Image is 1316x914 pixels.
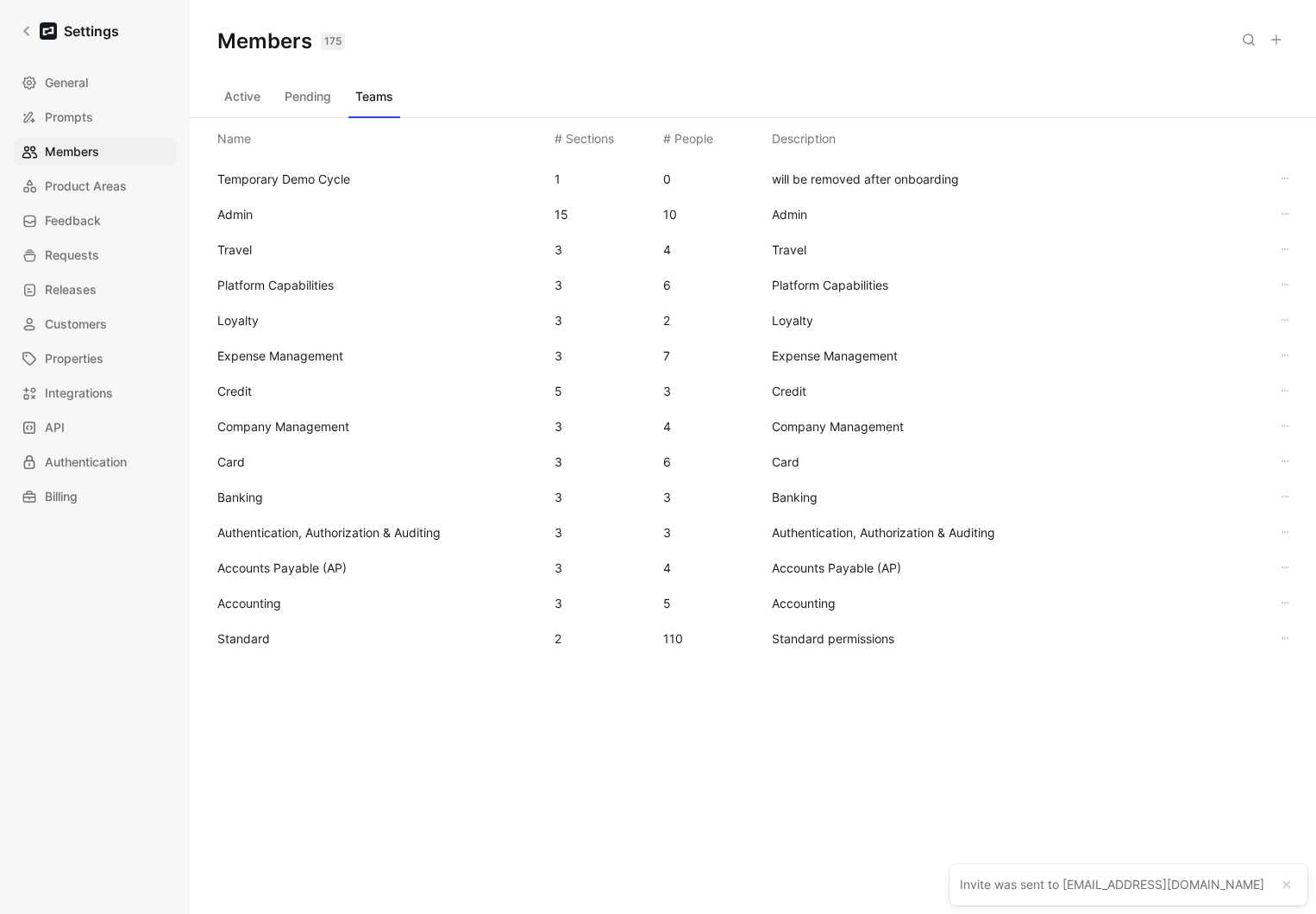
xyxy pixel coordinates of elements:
button: Active [217,83,267,110]
span: Feedback [45,210,101,231]
div: 15 [555,204,568,225]
span: Credit [772,381,1257,402]
span: Expense Management [772,346,1257,366]
a: Product Areas [14,172,176,200]
span: Loyalty [217,313,259,328]
div: 3 [663,487,671,508]
div: 3 [555,558,562,579]
div: Description [772,128,836,149]
div: Authentication, Authorization & Auditing33Authentication, Authorization & Auditing [204,515,1302,550]
div: 5 [663,593,671,614]
span: Members [45,141,99,162]
a: Settings [14,14,126,48]
div: # People [663,128,713,149]
div: Standard2110Standard permissions [204,621,1302,656]
span: Card [772,452,1257,473]
div: 3 [555,487,562,508]
div: 3 [555,416,562,437]
div: 3 [555,346,562,366]
a: Integrations [14,379,176,407]
span: Platform Capabilities [772,275,1257,296]
div: 4 [663,558,671,579]
div: Invite was sent to [EMAIL_ADDRESS][DOMAIN_NAME] [960,874,1269,895]
div: Travel34Travel [204,232,1302,267]
span: Company Management [772,416,1257,437]
div: 0 [663,169,671,190]
div: 1 [555,169,561,190]
div: Banking33Banking [204,479,1302,515]
div: 3 [663,523,671,543]
a: General [14,69,176,97]
span: Authentication [45,452,127,473]
div: 6 [663,275,671,296]
div: Admin1510Admin [204,197,1302,232]
div: 175 [321,33,345,50]
span: Banking [772,487,1257,508]
div: Credit53Credit [204,373,1302,409]
div: 3 [555,275,562,296]
div: 2 [663,310,670,331]
div: 110 [663,629,683,649]
span: Prompts [45,107,93,128]
span: Temporary Demo Cycle [217,172,350,186]
span: Travel [772,240,1257,260]
button: Pending [278,83,338,110]
span: Product Areas [45,176,127,197]
div: 3 [555,593,562,614]
span: Loyalty [772,310,1257,331]
div: Loyalty32Loyalty [204,303,1302,338]
span: Standard permissions [772,629,1257,649]
div: Accounting35Accounting [204,585,1302,621]
span: Integrations [45,383,113,404]
div: 3 [555,452,562,473]
a: Feedback [14,207,176,235]
span: Standard [217,631,270,646]
div: 10 [663,204,677,225]
div: Company Management34Company Management [204,409,1302,444]
span: Releases [45,279,97,300]
a: Customers [14,310,176,338]
span: Credit [217,384,252,398]
span: Authentication, Authorization & Auditing [217,525,441,540]
div: 3 [555,523,562,543]
a: Billing [14,483,176,510]
div: 7 [663,346,670,366]
div: Accounts Payable (AP)34Accounts Payable (AP) [204,550,1302,585]
span: Expense Management [217,348,343,363]
span: Accounting [772,593,1257,614]
a: Releases [14,276,176,304]
div: 3 [555,310,562,331]
a: Properties [14,345,176,372]
div: 4 [663,240,671,260]
span: Authentication, Authorization & Auditing [772,523,1257,543]
div: Name [217,128,251,149]
span: Admin [772,204,1257,225]
div: 3 [555,240,562,260]
div: 5 [555,381,562,402]
a: Requests [14,241,176,269]
a: API [14,414,176,441]
div: 3 [663,381,671,402]
span: Customers [45,314,107,335]
span: Properties [45,348,103,369]
div: # Sections [555,128,614,149]
div: 2 [555,629,561,649]
div: 4 [663,416,671,437]
span: Travel [217,242,252,257]
span: Card [217,454,245,469]
div: 6 [663,452,671,473]
span: Platform Capabilities [217,278,334,292]
span: will be removed after onboarding [772,169,1257,190]
h1: Settings [64,21,119,41]
button: Teams [348,83,400,110]
span: Requests [45,245,99,266]
div: Temporary Demo Cycle10will be removed after onboarding [204,161,1302,197]
span: Accounts Payable (AP) [772,558,1257,579]
a: Members [14,138,176,166]
span: Accounting [217,596,281,610]
div: Platform Capabilities36Platform Capabilities [204,267,1302,303]
a: Authentication [14,448,176,476]
span: Accounts Payable (AP) [217,560,347,575]
span: Banking [217,490,263,504]
span: Billing [45,486,78,507]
